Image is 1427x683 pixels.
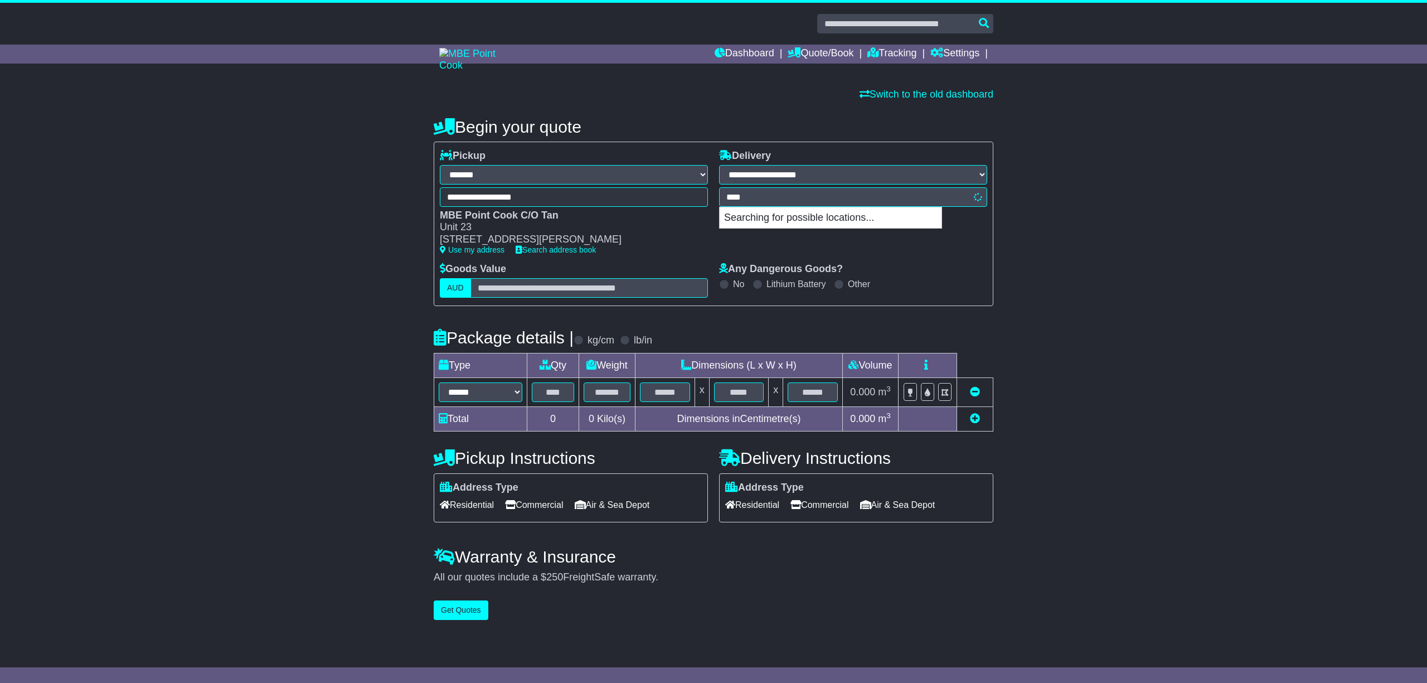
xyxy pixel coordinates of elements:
label: Other [848,279,870,289]
p: Searching for possible locations... [720,207,941,229]
span: Residential [725,496,779,514]
span: Commercial [505,496,563,514]
td: Kilo(s) [579,406,635,431]
td: Dimensions (L x W x H) [635,353,842,377]
h4: Begin your quote [434,118,993,136]
a: Add new item [970,413,980,424]
span: m [878,386,891,398]
h4: Delivery Instructions [719,449,993,467]
td: Weight [579,353,635,377]
td: x [695,377,709,406]
label: Pickup [440,150,486,162]
span: Air & Sea Depot [860,496,935,514]
span: m [878,413,891,424]
span: 250 [546,571,563,583]
span: 0.000 [850,386,875,398]
h4: Pickup Instructions [434,449,708,467]
td: 0 [527,406,579,431]
span: Residential [440,496,494,514]
a: Search address book [516,245,596,254]
label: Goods Value [440,263,506,275]
span: Commercial [790,496,848,514]
a: Dashboard [715,45,774,64]
span: 0.000 [850,413,875,424]
label: Any Dangerous Goods? [719,263,843,275]
sup: 3 [886,385,891,393]
td: Total [434,406,527,431]
label: Lithium Battery [766,279,826,289]
label: lb/in [634,335,652,347]
td: x [769,377,783,406]
div: Unit 23 [440,221,697,234]
a: Settings [930,45,979,64]
div: MBE Point Cook C/O Tan [440,210,697,222]
a: Tracking [867,45,916,64]
sup: 3 [886,411,891,420]
td: Volume [842,353,898,377]
span: Air & Sea Depot [575,496,650,514]
label: No [733,279,744,289]
td: Type [434,353,527,377]
a: Remove this item [970,386,980,398]
span: 0 [589,413,594,424]
label: Address Type [725,482,804,494]
label: Address Type [440,482,518,494]
label: kg/cm [588,335,614,347]
button: Get Quotes [434,600,488,620]
h4: Warranty & Insurance [434,548,993,566]
label: Delivery [719,150,771,162]
div: [STREET_ADDRESS][PERSON_NAME] [440,234,697,246]
td: Qty [527,353,579,377]
a: Quote/Book [788,45,853,64]
typeahead: Please provide city [719,187,987,207]
label: AUD [440,278,471,298]
h4: Package details | [434,328,574,347]
td: Dimensions in Centimetre(s) [635,406,842,431]
div: All our quotes include a $ FreightSafe warranty. [434,571,993,584]
a: Switch to the old dashboard [860,89,993,100]
a: Use my address [440,245,504,254]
